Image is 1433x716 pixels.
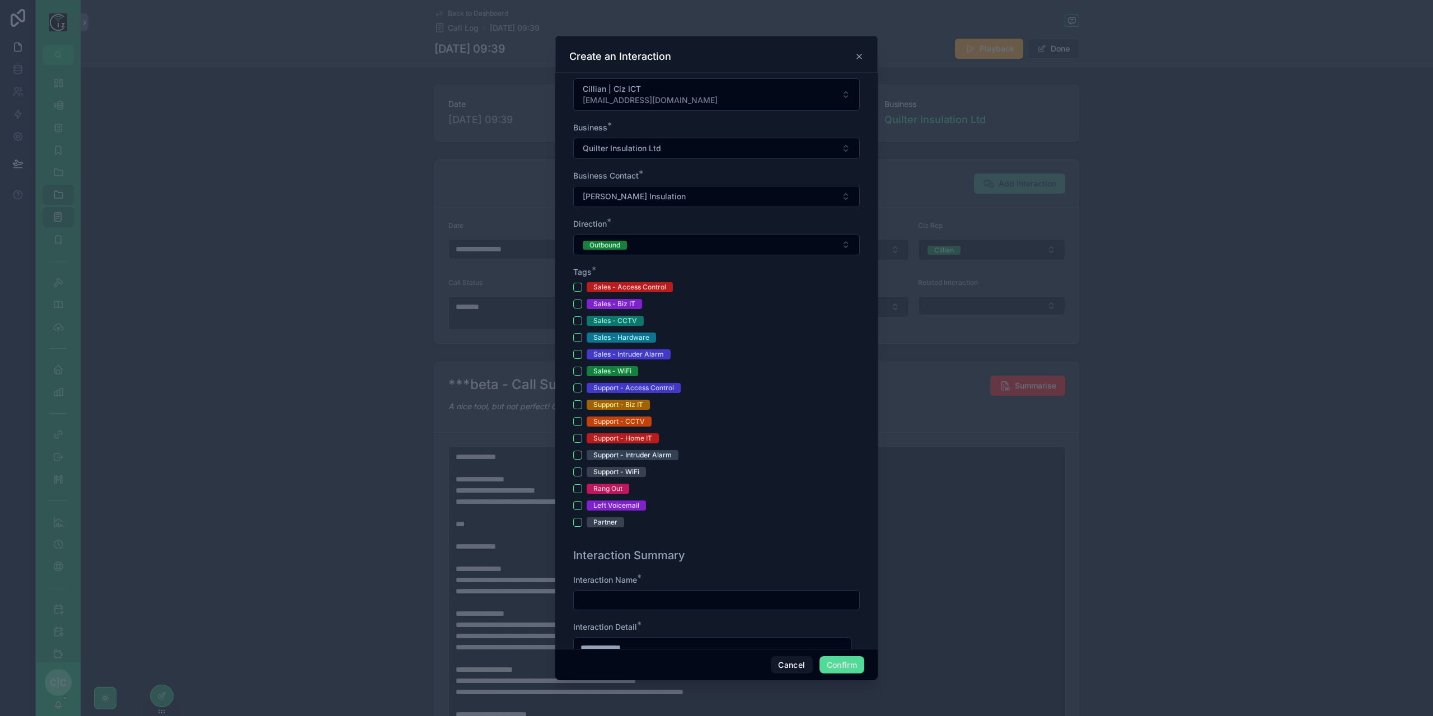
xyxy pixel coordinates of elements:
[593,366,631,376] div: Sales - WiFi
[583,191,686,202] span: [PERSON_NAME] Insulation
[573,267,592,277] span: Tags
[593,517,617,527] div: Partner
[573,186,860,207] button: Select Button
[569,50,671,63] h3: Create an Interaction
[593,417,645,427] div: Support - CCTV
[573,575,637,584] span: Interaction Name
[593,433,652,443] div: Support - Home IT
[593,333,649,343] div: Sales - Hardware
[593,282,666,292] div: Sales - Access Control
[573,171,639,180] span: Business Contact
[573,622,637,631] span: Interaction Detail
[589,241,620,250] div: Outbound
[819,656,864,674] button: Confirm
[573,219,607,228] span: Direction
[583,83,718,95] span: Cillian | Ciz ICT
[573,547,685,563] h1: Interaction Summary
[583,95,718,106] span: [EMAIL_ADDRESS][DOMAIN_NAME]
[583,143,661,154] span: Quilter Insulation Ltd
[593,299,635,309] div: Sales - Biz IT
[593,383,674,393] div: Support - Access Control
[593,349,664,359] div: Sales - Intruder Alarm
[593,484,622,494] div: Rang Out
[771,656,812,674] button: Cancel
[593,450,672,460] div: Support - Intruder Alarm
[593,500,639,511] div: Left Voicemail
[573,123,607,132] span: Business
[593,316,637,326] div: Sales - CCTV
[573,138,860,159] button: Select Button
[573,234,860,255] button: Select Button
[593,400,643,410] div: Support - Biz IT
[593,467,639,477] div: Support - WiFi
[573,78,860,111] button: Select Button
